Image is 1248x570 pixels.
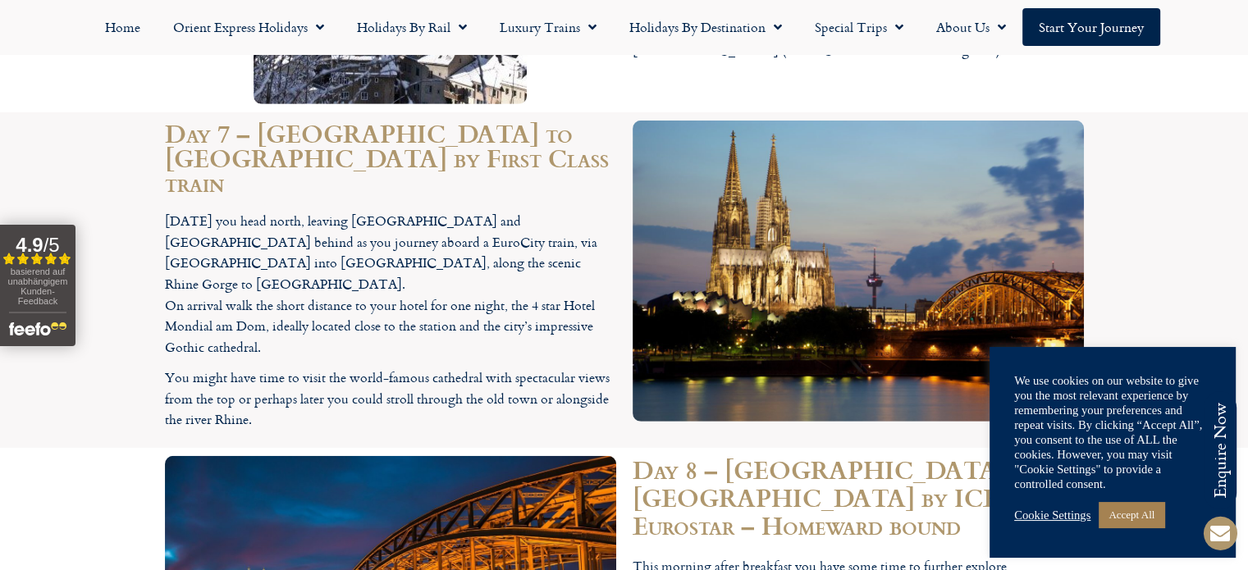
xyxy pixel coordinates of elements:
nav: Menu [8,8,1240,46]
a: Holidays by Destination [613,8,798,46]
a: Home [89,8,157,46]
a: Special Trips [798,8,920,46]
a: Start your Journey [1022,8,1160,46]
h2: Day 7 – [GEOGRAPHIC_DATA] to [GEOGRAPHIC_DATA] by First Class train [165,121,616,194]
a: About Us [920,8,1022,46]
p: You might have time to visit the world-famous cathedral with spectacular views from the top or pe... [165,367,616,431]
a: Accept All [1099,502,1164,527]
p: [DATE] you head north, leaving [GEOGRAPHIC_DATA] and [GEOGRAPHIC_DATA] behind as you journey aboa... [165,211,616,358]
div: We use cookies on our website to give you the most relevant experience by remembering your prefer... [1014,373,1211,491]
a: Holidays by Rail [341,8,483,46]
a: Cookie Settings [1014,508,1090,522]
span: Day 8 – [GEOGRAPHIC_DATA] to [GEOGRAPHIC_DATA] by ICE and Eurostar – Homeward bound [633,451,1048,543]
a: Orient Express Holidays [157,8,341,46]
a: Luxury Trains [483,8,613,46]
